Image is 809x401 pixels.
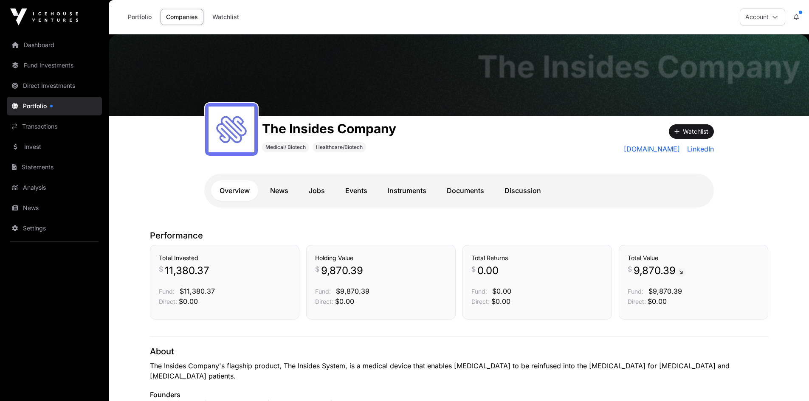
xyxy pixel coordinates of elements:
[161,9,203,25] a: Companies
[150,345,768,357] p: About
[7,219,102,238] a: Settings
[211,180,258,201] a: Overview
[150,361,768,381] p: The Insides Company's flagship product, The Insides System, is a medical device that enables [MED...
[165,264,209,278] span: 11,380.37
[300,180,333,201] a: Jobs
[207,9,245,25] a: Watchlist
[7,36,102,54] a: Dashboard
[628,254,759,262] h3: Total Value
[321,264,363,278] span: 9,870.39
[315,254,447,262] h3: Holding Value
[159,254,290,262] h3: Total Invested
[634,264,686,278] span: 9,870.39
[159,288,175,295] span: Fund:
[669,124,714,139] button: Watchlist
[211,180,707,201] nav: Tabs
[179,297,198,306] span: $0.00
[471,264,476,274] span: $
[316,144,363,151] span: Healthcare/Biotech
[315,264,319,274] span: $
[7,178,102,197] a: Analysis
[180,287,215,295] span: $11,380.37
[477,264,499,278] span: 0.00
[262,180,297,201] a: News
[150,230,768,241] p: Performance
[492,287,511,295] span: $0.00
[315,288,331,295] span: Fund:
[491,297,510,306] span: $0.00
[109,34,809,116] img: The Insides Company
[628,298,646,305] span: Direct:
[471,298,490,305] span: Direct:
[265,144,306,151] span: Medical/ Biotech
[336,287,369,295] span: $9,870.39
[648,287,682,295] span: $9,870.39
[628,288,643,295] span: Fund:
[740,8,785,25] button: Account
[159,298,177,305] span: Direct:
[159,264,163,274] span: $
[337,180,376,201] a: Events
[477,51,801,82] h1: The Insides Company
[438,180,493,201] a: Documents
[624,144,680,154] a: [DOMAIN_NAME]
[7,117,102,136] a: Transactions
[684,144,714,154] a: LinkedIn
[150,390,768,400] p: Founders
[767,360,809,401] iframe: Chat Widget
[496,180,550,201] a: Discussion
[7,56,102,75] a: Fund Investments
[7,97,102,115] a: Portfolio
[335,297,354,306] span: $0.00
[628,264,632,274] span: $
[10,8,78,25] img: Icehouse Ventures Logo
[648,297,667,306] span: $0.00
[315,298,333,305] span: Direct:
[7,199,102,217] a: News
[471,288,487,295] span: Fund:
[471,254,603,262] h3: Total Returns
[379,180,435,201] a: Instruments
[7,137,102,156] a: Invest
[7,76,102,95] a: Direct Investments
[209,107,254,152] img: the_insides_company_logo.jpeg
[122,9,157,25] a: Portfolio
[262,121,396,136] h1: The Insides Company
[7,158,102,177] a: Statements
